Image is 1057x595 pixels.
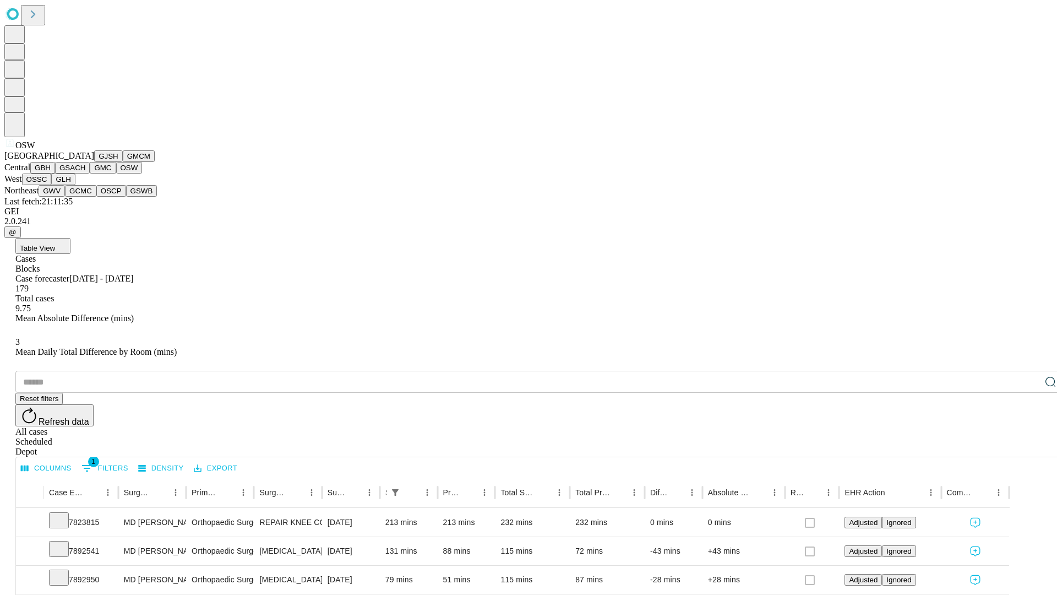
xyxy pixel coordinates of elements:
button: Export [191,460,240,477]
div: MD [PERSON_NAME] [124,537,181,565]
span: Total cases [15,294,54,303]
button: Refresh data [15,404,94,426]
span: Ignored [886,518,911,527]
button: Adjusted [844,545,882,557]
div: 131 mins [385,537,432,565]
div: Resolved in EHR [791,488,805,497]
div: +28 mins [708,566,780,594]
div: 2.0.241 [4,217,1053,226]
span: @ [9,228,17,236]
button: Sort [751,485,767,500]
div: Total Predicted Duration [575,488,610,497]
span: Ignored [886,576,911,584]
button: Menu [626,485,642,500]
div: [MEDICAL_DATA] [MEDICAL_DATA] [259,537,316,565]
div: Orthopaedic Surgery [192,509,248,537]
button: Menu [923,485,939,500]
div: -43 mins [650,537,697,565]
div: 88 mins [443,537,490,565]
div: 0 mins [650,509,697,537]
button: GLH [51,174,75,185]
div: REPAIR KNEE COLLATERAL AND CRUCIATE LIGAMENTS [259,509,316,537]
div: Total Scheduled Duration [500,488,535,497]
div: 7823815 [49,509,113,537]
button: GJSH [94,150,123,162]
div: [MEDICAL_DATA] MEDIAL OR LATERAL MENISCECTOMY [259,566,316,594]
div: 115 mins [500,566,564,594]
button: GWV [39,185,65,197]
div: 232 mins [575,509,639,537]
span: Case forecaster [15,274,69,283]
button: GMC [90,162,116,174]
button: Expand [21,571,38,590]
button: Menu [362,485,377,500]
div: Predicted In Room Duration [443,488,461,497]
button: GCMC [65,185,96,197]
div: [DATE] [328,509,374,537]
button: Sort [85,485,100,500]
div: 51 mins [443,566,490,594]
button: Menu [991,485,1006,500]
span: 179 [15,284,29,293]
button: OSCP [96,185,126,197]
button: GSACH [55,162,90,174]
button: Menu [304,485,319,500]
div: EHR Action [844,488,885,497]
span: Adjusted [849,518,878,527]
button: Menu [236,485,251,500]
span: 1 [88,456,99,467]
div: MD [PERSON_NAME] [124,509,181,537]
span: Central [4,163,30,172]
button: Adjusted [844,574,882,586]
div: Orthopaedic Surgery [192,566,248,594]
button: Menu [419,485,435,500]
button: OSW [116,162,143,174]
span: 3 [15,337,20,347]
span: 9.75 [15,304,31,313]
button: Show filters [388,485,403,500]
button: Reset filters [15,393,63,404]
button: Sort [152,485,168,500]
button: @ [4,226,21,238]
div: [DATE] [328,566,374,594]
span: Table View [20,244,55,252]
button: Menu [767,485,782,500]
div: 7892950 [49,566,113,594]
div: GEI [4,207,1053,217]
button: GSWB [126,185,157,197]
div: Scheduled In Room Duration [385,488,386,497]
button: Sort [536,485,552,500]
div: MD [PERSON_NAME] [124,566,181,594]
div: 213 mins [385,509,432,537]
button: Expand [21,542,38,561]
div: 87 mins [575,566,639,594]
span: Northeast [4,186,39,195]
div: 7892541 [49,537,113,565]
button: Table View [15,238,70,254]
span: Reset filters [20,394,58,403]
button: Sort [346,485,362,500]
button: Show filters [79,459,131,477]
span: Ignored [886,547,911,555]
div: 1 active filter [388,485,403,500]
button: Ignored [882,545,916,557]
span: Mean Daily Total Difference by Room (mins) [15,347,177,356]
div: 232 mins [500,509,564,537]
div: +43 mins [708,537,780,565]
div: Absolute Difference [708,488,750,497]
button: Sort [669,485,684,500]
div: Orthopaedic Surgery [192,537,248,565]
button: Sort [886,485,902,500]
div: 72 mins [575,537,639,565]
button: Sort [220,485,236,500]
button: Menu [684,485,700,500]
button: OSSC [22,174,52,185]
button: Sort [461,485,477,500]
div: 213 mins [443,509,490,537]
span: Refresh data [39,417,89,426]
span: [GEOGRAPHIC_DATA] [4,151,94,160]
div: Surgery Date [328,488,345,497]
span: West [4,174,22,183]
button: Menu [552,485,567,500]
button: Menu [100,485,116,500]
